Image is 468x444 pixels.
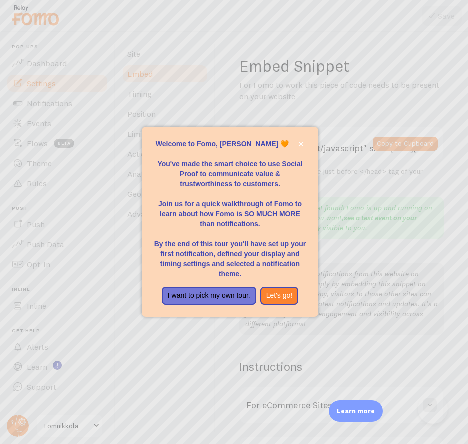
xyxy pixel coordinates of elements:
[142,127,318,317] div: Welcome to Fomo, Tom Nikkola 🧡You&amp;#39;ve made the smart choice to use Social Proof to communi...
[154,229,306,279] p: By the end of this tour you'll have set up your first notification, defined your display and timi...
[162,287,256,305] button: I want to pick my own tour.
[154,189,306,229] p: Join us for a quick walkthrough of Fomo to learn about how Fomo is SO MUCH MORE than notifications.
[260,287,299,305] button: Let's go!
[154,139,306,149] p: Welcome to Fomo, [PERSON_NAME] 🧡
[337,406,375,416] p: Learn more
[296,139,306,149] button: close,
[154,149,306,189] p: You've made the smart choice to use Social Proof to communicate value & trustworthiness to custom...
[329,400,383,422] div: Learn more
